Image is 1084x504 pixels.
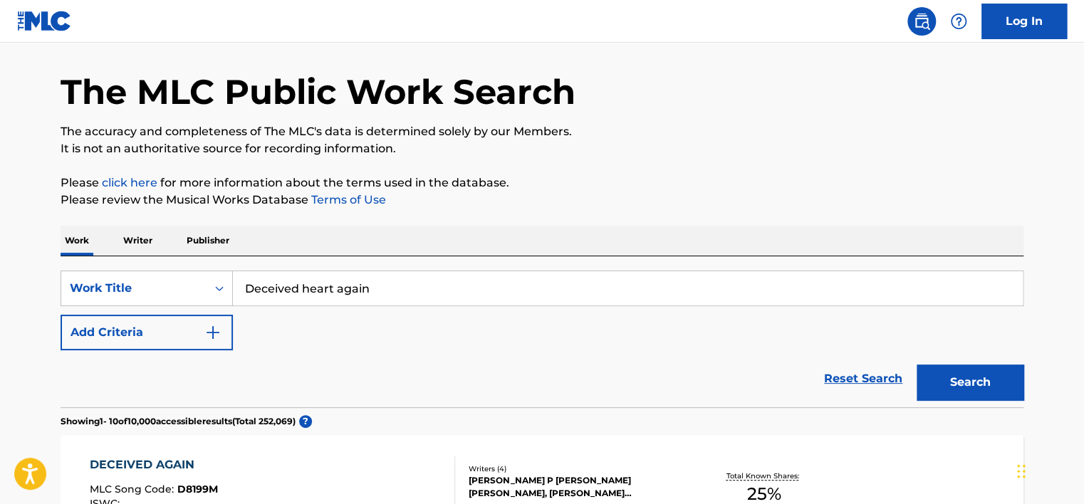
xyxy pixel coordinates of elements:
[61,415,296,428] p: Showing 1 - 10 of 10,000 accessible results (Total 252,069 )
[61,226,93,256] p: Work
[913,13,930,30] img: search
[119,226,157,256] p: Writer
[90,456,218,473] div: DECEIVED AGAIN
[1013,436,1084,504] iframe: Chat Widget
[944,7,973,36] div: Help
[61,191,1023,209] p: Please review the Musical Works Database
[182,226,234,256] p: Publisher
[61,123,1023,140] p: The accuracy and completeness of The MLC's data is determined solely by our Members.
[61,271,1023,407] form: Search Form
[61,140,1023,157] p: It is not an authoritative source for recording information.
[17,11,72,31] img: MLC Logo
[204,324,222,341] img: 9d2ae6d4665cec9f34b9.svg
[917,364,1023,400] button: Search
[61,70,575,113] h1: The MLC Public Work Search
[907,7,936,36] a: Public Search
[177,483,218,495] span: D8199M
[61,315,233,350] button: Add Criteria
[70,280,198,297] div: Work Title
[308,193,386,206] a: Terms of Use
[981,4,1067,39] a: Log In
[726,471,802,481] p: Total Known Shares:
[950,13,967,30] img: help
[61,174,1023,191] p: Please for more information about the terms used in the database.
[299,415,312,428] span: ?
[1013,436,1084,504] div: চ্যাট উইজেট
[469,474,684,500] div: [PERSON_NAME] P [PERSON_NAME] [PERSON_NAME], [PERSON_NAME] [PERSON_NAME] [PERSON_NAME]
[817,363,910,394] a: Reset Search
[1017,450,1026,493] div: টেনে আনুন
[102,176,157,189] a: click here
[90,483,177,495] span: MLC Song Code :
[469,463,684,474] div: Writers ( 4 )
